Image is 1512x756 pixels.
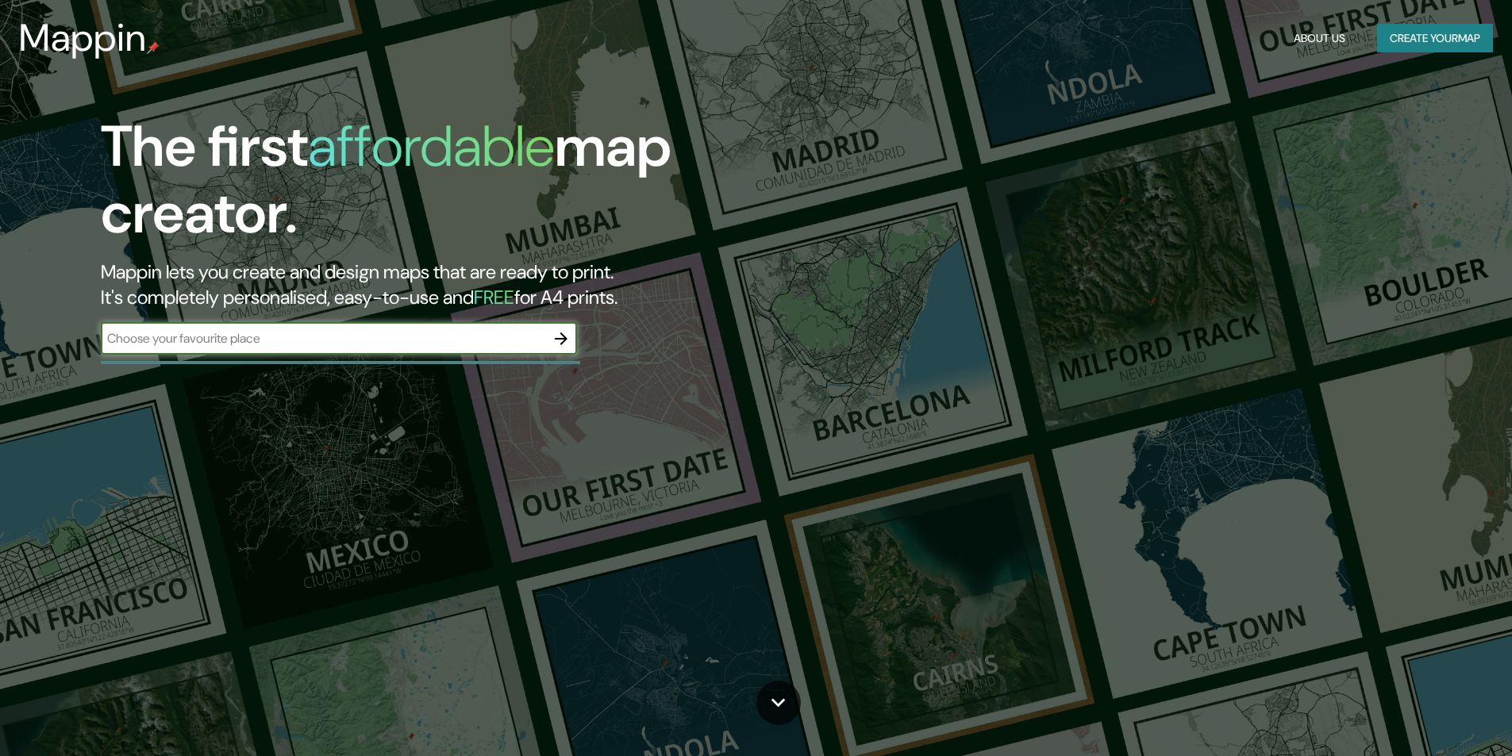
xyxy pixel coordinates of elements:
h1: The first map creator. [101,113,857,259]
h1: affordable [308,109,555,183]
h5: FREE [474,285,514,309]
img: mappin-pin [147,41,160,54]
iframe: Help widget launcher [1371,694,1495,739]
button: About Us [1287,24,1352,53]
h2: Mappin lets you create and design maps that are ready to print. It's completely personalised, eas... [101,259,857,310]
h3: Mappin [19,16,147,60]
button: Create yourmap [1377,24,1493,53]
input: Choose your favourite place [101,329,545,347]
